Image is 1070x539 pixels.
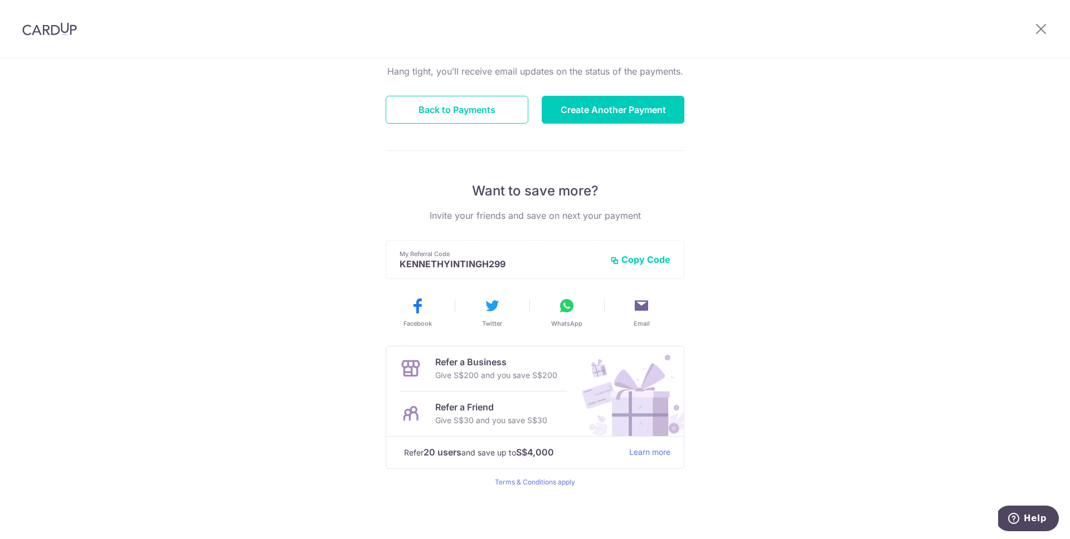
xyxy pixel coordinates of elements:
button: Copy Code [610,254,670,265]
p: Give S$200 and you save S$200 [435,369,557,382]
p: Want to save more? [386,182,684,200]
p: Give S$30 and you save S$30 [435,414,547,427]
p: Refer and save up to [404,445,620,459]
iframe: Opens a widget where you can find more information [998,506,1059,533]
button: Email [609,297,674,328]
p: Hang tight, you’ll receive email updates on the status of the payments. [386,65,684,78]
strong: 20 users [424,445,461,459]
span: Facebook [403,319,432,328]
button: Back to Payments [386,96,528,124]
p: My Referral Code [400,249,601,258]
p: KENNETHYINTINGH299 [400,258,601,269]
strong: S$4,000 [516,445,554,459]
p: Invite your friends and save on next your payment [386,209,684,222]
img: Refer [571,346,684,436]
a: Terms & Conditions apply [495,478,575,486]
button: Twitter [459,297,525,328]
img: CardUp [22,22,77,36]
p: Refer a Business [435,355,557,369]
span: Twitter [482,319,502,328]
button: Facebook [385,297,450,328]
button: WhatsApp [534,297,600,328]
button: Create Another Payment [542,96,684,124]
a: Learn more [629,445,670,459]
span: WhatsApp [551,319,582,328]
p: Refer a Friend [435,400,547,414]
span: Email [634,319,650,328]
